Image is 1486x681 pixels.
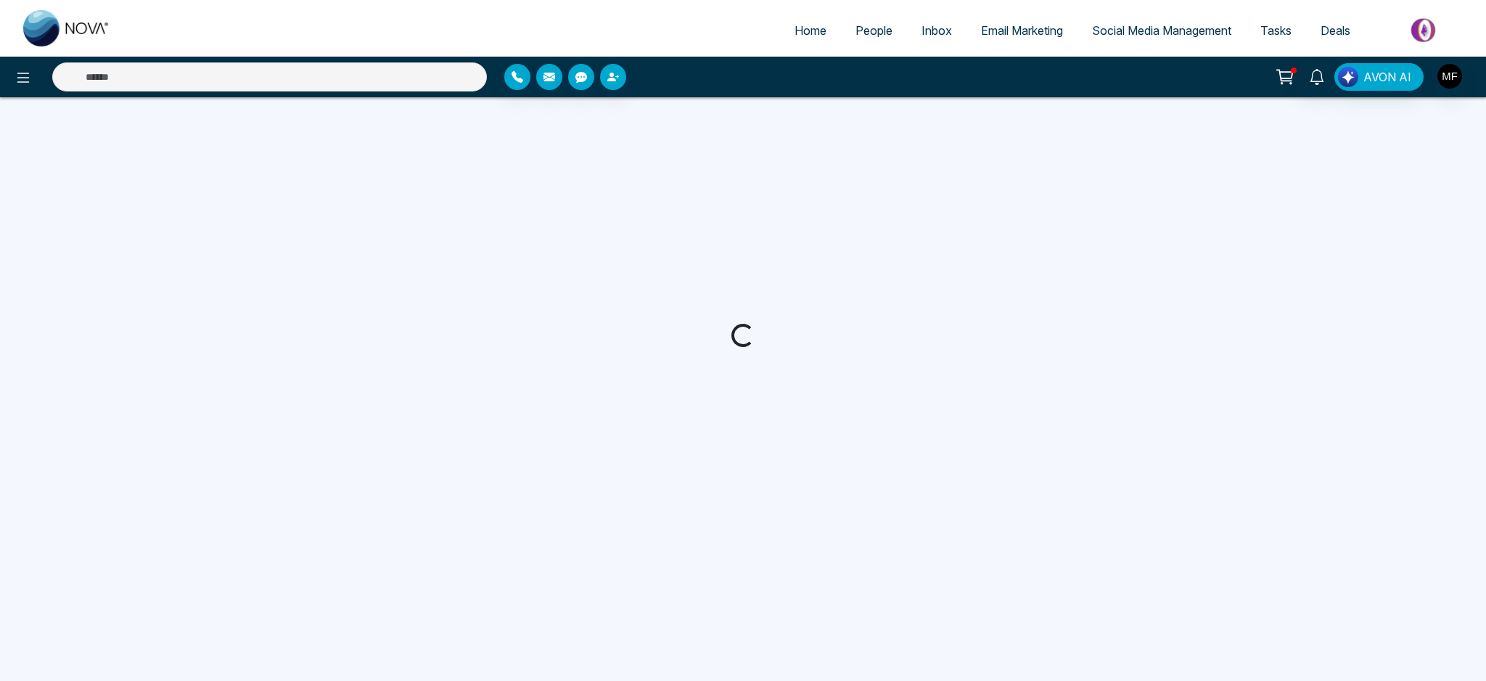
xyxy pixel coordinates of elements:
[1437,64,1462,89] img: User Avatar
[1246,17,1306,44] a: Tasks
[1363,68,1411,86] span: AVON AI
[1306,17,1365,44] a: Deals
[795,23,826,38] span: Home
[1092,23,1231,38] span: Social Media Management
[1321,23,1350,38] span: Deals
[1260,23,1292,38] span: Tasks
[841,17,907,44] a: People
[1334,63,1424,91] button: AVON AI
[1372,14,1477,46] img: Market-place.gif
[907,17,966,44] a: Inbox
[23,10,110,46] img: Nova CRM Logo
[921,23,952,38] span: Inbox
[966,17,1077,44] a: Email Marketing
[855,23,892,38] span: People
[780,17,841,44] a: Home
[1077,17,1246,44] a: Social Media Management
[981,23,1063,38] span: Email Marketing
[1338,67,1358,87] img: Lead Flow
